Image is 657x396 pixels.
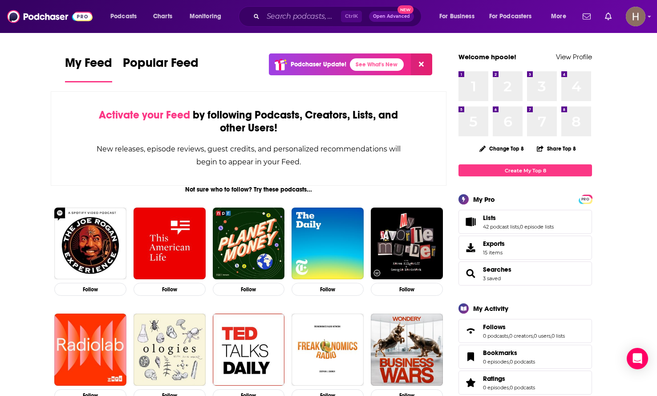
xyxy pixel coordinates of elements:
[483,333,508,339] a: 0 podcasts
[580,196,591,203] span: PRO
[483,375,535,383] a: Ratings
[134,314,206,386] img: Ologies with Alie Ward
[65,55,112,76] span: My Feed
[510,384,535,391] a: 0 podcasts
[123,55,199,82] a: Popular Feed
[536,140,576,157] button: Share Top 8
[458,261,592,286] span: Searches
[520,224,554,230] a: 0 episode lists
[458,345,592,369] span: Bookmarks
[134,208,206,280] img: This American Life
[292,283,364,296] button: Follow
[213,208,285,280] a: Planet Money
[483,349,535,357] a: Bookmarks
[483,214,554,222] a: Lists
[473,304,508,313] div: My Activity
[551,333,552,339] span: ,
[627,348,648,369] div: Open Intercom Messenger
[153,10,172,23] span: Charts
[350,58,404,71] a: See What's New
[65,55,112,82] a: My Feed
[483,375,505,383] span: Ratings
[510,359,535,365] a: 0 podcasts
[458,210,592,234] span: Lists
[397,5,414,14] span: New
[483,323,565,331] a: Follows
[462,325,479,337] a: Follows
[54,314,126,386] img: Radiolab
[483,214,496,222] span: Lists
[533,333,534,339] span: ,
[483,240,505,248] span: Exports
[104,9,148,24] button: open menu
[51,186,446,193] div: Not sure who to follow? Try these podcasts...
[54,283,126,296] button: Follow
[371,208,443,280] img: My Favorite Murder with Karen Kilgariff and Georgia Hardstark
[213,314,285,386] img: TED Talks Daily
[462,267,479,280] a: Searches
[371,314,443,386] img: Business Wars
[508,333,509,339] span: ,
[190,10,221,23] span: Monitoring
[483,249,505,256] span: 15 items
[483,224,519,230] a: 42 podcast lists
[458,319,592,343] span: Follows
[96,109,401,135] div: by following Podcasts, Creators, Lists, and other Users!
[462,216,479,228] a: Lists
[473,195,495,204] div: My Pro
[483,349,517,357] span: Bookmarks
[626,7,645,26] span: Logged in as hpoole
[369,11,414,22] button: Open AdvancedNew
[483,265,511,274] a: Searches
[54,208,126,280] img: The Joe Rogan Experience
[147,9,178,24] a: Charts
[580,196,591,202] a: PRO
[96,143,401,168] div: New releases, episode reviews, guest credits, and personalized recommendations will begin to appe...
[371,283,443,296] button: Follow
[247,6,430,27] div: Search podcasts, credits, & more...
[579,9,594,24] a: Show notifications dropdown
[534,333,551,339] a: 0 users
[291,61,346,68] p: Podchaser Update!
[474,143,529,154] button: Change Top 8
[483,275,501,282] a: 3 saved
[341,11,362,22] span: Ctrl K
[545,9,577,24] button: open menu
[462,351,479,363] a: Bookmarks
[292,208,364,280] img: The Daily
[134,283,206,296] button: Follow
[551,10,566,23] span: More
[213,283,285,296] button: Follow
[556,53,592,61] a: View Profile
[439,10,474,23] span: For Business
[263,9,341,24] input: Search podcasts, credits, & more...
[458,236,592,260] a: Exports
[626,7,645,26] button: Show profile menu
[292,314,364,386] img: Freakonomics Radio
[483,323,506,331] span: Follows
[483,384,509,391] a: 0 episodes
[373,14,410,19] span: Open Advanced
[462,376,479,389] a: Ratings
[458,164,592,176] a: Create My Top 8
[483,9,545,24] button: open menu
[458,53,516,61] a: Welcome hpoole!
[483,359,509,365] a: 0 episodes
[183,9,233,24] button: open menu
[7,8,93,25] img: Podchaser - Follow, Share and Rate Podcasts
[489,10,532,23] span: For Podcasters
[552,333,565,339] a: 0 lists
